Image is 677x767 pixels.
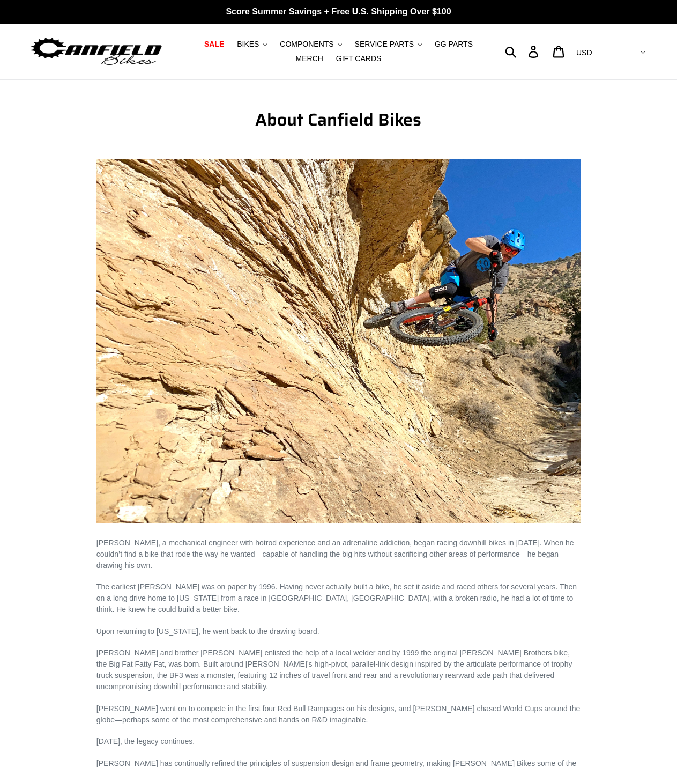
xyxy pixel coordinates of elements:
img: Canfield Bikes [29,35,163,69]
a: GG PARTS [429,37,478,51]
button: BIKES [232,37,272,51]
img: Canfield-Lithium-Lance-2.jpg [96,159,581,523]
a: MERCH [291,51,329,66]
p: [DATE], the legacy continues. [96,736,581,747]
p: [PERSON_NAME] went on to compete in the first four Red Bull Rampages on his designs, and [PERSON_... [96,703,581,726]
button: SERVICE PARTS [349,37,427,51]
h1: About Canfield Bikes [96,109,581,130]
p: Upon returning to [US_STATE], he went back to the drawing board. [96,626,581,637]
span: COMPONENTS [280,40,333,49]
span: MERCH [296,54,323,63]
p: [PERSON_NAME], a mechanical engineer with hotrod experience and an adrenaline addiction, began ra... [96,526,581,571]
a: SALE [199,37,229,51]
span: GG PARTS [435,40,473,49]
span: BIKES [237,40,259,49]
p: The earliest [PERSON_NAME] was on paper by 1996. Having never actually built a bike, he set it as... [96,581,581,615]
span: GIFT CARDS [336,54,382,63]
span: SERVICE PARTS [355,40,414,49]
span: SALE [204,40,224,49]
button: COMPONENTS [274,37,347,51]
p: [PERSON_NAME] and brother [PERSON_NAME] enlisted the help of a local welder and by 1999 the origi... [96,647,581,692]
a: GIFT CARDS [331,51,387,66]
